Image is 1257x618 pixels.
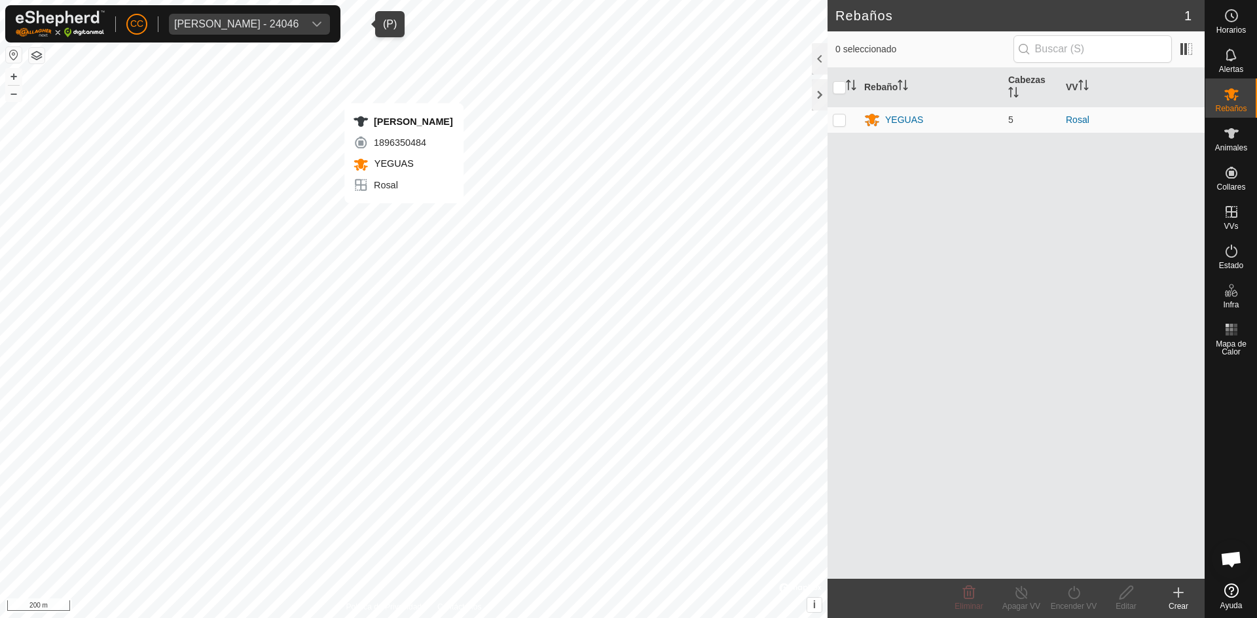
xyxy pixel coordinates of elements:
span: Mapa de Calor [1209,340,1254,356]
p-sorticon: Activar para ordenar [1008,89,1019,99]
a: Ayuda [1205,578,1257,615]
a: Contáctenos [437,601,481,613]
div: Apagar VV [995,600,1047,612]
span: CC [130,17,143,31]
a: Rosal [1066,114,1089,125]
span: Collares [1216,183,1245,191]
p-sorticon: Activar para ordenar [898,82,908,92]
span: YEGUAS [371,158,414,169]
button: + [6,69,22,84]
span: Animales [1215,144,1247,152]
div: Chat abierto [1212,540,1251,579]
div: 1896350484 [353,135,453,150]
div: [PERSON_NAME] [353,114,453,129]
span: 0 seleccionado [835,43,1013,56]
button: Capas del Mapa [29,48,45,63]
div: Encender VV [1047,600,1100,612]
span: Estado [1219,262,1243,269]
input: Buscar (S) [1013,35,1172,63]
div: [PERSON_NAME] - 24046 [174,19,299,29]
div: Editar [1100,600,1152,612]
span: Ayuda [1220,602,1243,609]
span: i [813,599,816,610]
button: i [807,598,822,612]
p-sorticon: Activar para ordenar [1078,82,1089,92]
span: Infra [1223,301,1239,309]
span: Rebaños [1215,105,1247,112]
div: Rosal [353,177,453,193]
span: Melquiades Almagro Garcia - 24046 [169,14,304,35]
h2: Rebaños [835,8,1184,24]
a: Política de Privacidad [346,601,422,613]
span: 5 [1008,114,1013,125]
span: Eliminar [955,602,983,611]
span: VVs [1224,222,1238,230]
span: Alertas [1219,65,1243,73]
span: Horarios [1216,26,1246,34]
div: dropdown trigger [304,14,330,35]
button: Restablecer Mapa [6,47,22,63]
span: 1 [1184,6,1192,26]
th: Rebaño [859,68,1003,107]
img: Logo Gallagher [16,10,105,37]
button: – [6,86,22,101]
th: VV [1061,68,1205,107]
div: Crear [1152,600,1205,612]
p-sorticon: Activar para ordenar [846,82,856,92]
div: YEGUAS [885,113,923,127]
th: Cabezas [1003,68,1061,107]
